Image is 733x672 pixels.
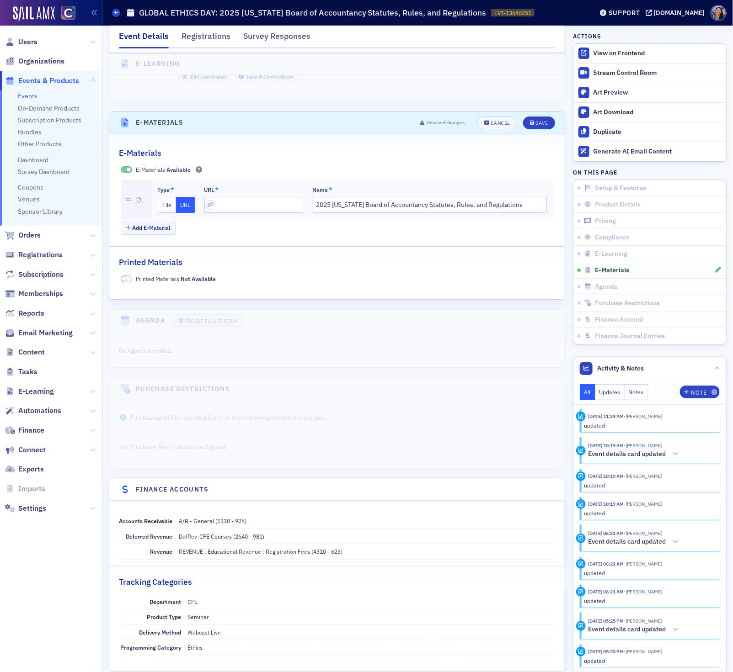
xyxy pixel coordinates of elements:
[624,530,662,536] span: Aiyana Scarborough
[576,446,586,455] div: Activity
[588,473,624,479] time: 10/6/2025 10:19 AM
[18,168,70,176] a: Survey Dashboard
[427,119,465,127] span: Unsaved changes
[580,384,595,400] button: All
[18,156,48,164] a: Dashboard
[624,561,662,567] span: Aiyana Scarborough
[594,108,722,116] div: Art Download
[235,72,298,82] a: Launch Control Room
[188,640,554,655] dd: Ethics
[119,30,169,48] div: Event Details
[18,37,37,47] span: Users
[121,275,133,282] span: Not Available
[13,6,55,21] a: SailAMX
[576,412,586,421] div: Update
[594,89,722,97] div: Art Preview
[119,147,161,159] h2: E-Materials
[625,384,648,400] button: Notes
[5,464,44,474] a: Exports
[491,121,510,126] div: Cancel
[119,256,182,268] h2: Printed Materials
[680,386,720,398] button: Note
[166,166,191,173] span: Available
[573,142,726,161] button: Generate AI Email Content
[5,289,63,299] a: Memberships
[598,364,644,373] span: Activity & Notes
[595,316,643,324] span: Finance Account
[609,9,640,17] div: Support
[18,386,54,397] span: E-Learning
[588,450,682,459] button: Event details card updated
[588,442,624,449] time: 10/6/2025 10:19 AM
[204,186,214,193] div: URL
[595,332,665,340] span: Finance Journal Entries
[584,597,714,605] div: updated
[18,183,43,191] a: Coupons
[136,165,191,174] span: E-Materials
[573,44,726,63] a: View on Frontend
[121,644,182,651] span: Programming Category
[55,6,75,21] a: View Homepage
[136,384,230,394] h4: Purchase Restrictions
[588,618,624,624] time: 7/22/2025 05:25 PM
[119,345,426,355] div: No Agenda provided.
[588,625,682,635] button: Event details card updated
[18,445,46,455] span: Connect
[179,532,264,540] div: DefRev-CPE Courses (2640 - 981)
[139,629,182,636] span: Delivery Method
[588,530,624,536] time: 9/11/2025 06:21 AM
[5,386,54,397] a: E-Learning
[119,576,192,588] h2: Tracking Categories
[477,116,517,129] button: Cancel
[5,328,73,338] a: Email Marketing
[5,308,44,318] a: Reports
[136,118,183,127] h4: E-Materials
[576,647,586,656] div: Update
[646,10,708,16] button: [DOMAIN_NAME]
[576,499,586,509] div: Update
[594,49,722,58] div: View on Frontend
[624,473,662,479] span: Lauren Standiford
[5,250,63,260] a: Registrations
[691,390,707,395] div: Note
[595,233,630,242] span: Compliance
[595,384,625,400] button: Updates
[573,122,726,142] button: Duplicate
[5,56,64,66] a: Organizations
[588,538,666,546] h5: Event details card updated
[18,207,63,216] a: Sponsor Library
[654,9,705,17] div: [DOMAIN_NAME]
[215,186,219,193] abbr: This field is required
[5,37,37,47] a: Users
[5,367,37,377] a: Tasks
[494,9,531,17] span: EVT-13640251
[329,186,332,193] abbr: This field is required
[594,69,722,77] div: Stream Control Room
[588,413,624,419] time: 10/15/2025 11:39 AM
[588,501,624,507] time: 10/6/2025 10:19 AM
[576,559,586,569] div: Update
[588,625,666,634] h5: Event details card updated
[171,186,174,193] abbr: This field is required
[588,561,624,567] time: 9/11/2025 06:21 AM
[136,316,165,325] h4: Agenda
[711,5,727,21] span: Profile
[595,283,617,291] span: Agenda
[18,270,64,280] span: Subscriptions
[584,509,714,517] div: updated
[18,328,73,338] span: Email Marketing
[624,442,662,449] span: Lauren Standiford
[624,618,662,624] span: Tiffany Carson
[573,83,726,102] a: Art Preview
[584,656,714,665] div: updated
[150,598,182,605] span: Department
[18,464,44,474] span: Exports
[5,484,45,494] a: Imports
[121,442,554,452] p: No Purchase Restrictions configured.
[121,166,133,173] span: Available
[18,116,81,124] a: Subscription Products
[5,425,44,435] a: Finance
[523,116,555,129] button: Save
[18,289,63,299] span: Memberships
[594,148,722,156] div: Generate AI Email Content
